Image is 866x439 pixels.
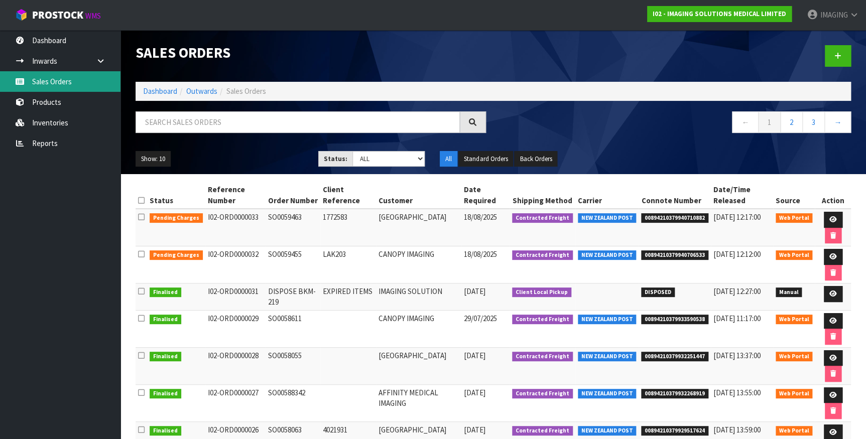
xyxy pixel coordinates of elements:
td: I02-ORD0000029 [205,310,266,347]
span: Pending Charges [150,213,203,223]
span: Web Portal [776,352,813,362]
td: I02-ORD0000027 [205,384,266,421]
button: Show: 10 [136,151,171,167]
td: LAK203 [320,246,376,283]
span: 00894210379940710882 [641,213,708,223]
span: Contracted Freight [512,426,573,436]
span: [DATE] [464,425,485,434]
th: Source [773,182,815,209]
span: Web Portal [776,250,813,260]
span: [DATE] 11:17:00 [713,314,761,323]
input: Search sales orders [136,111,460,133]
a: 2 [780,111,803,133]
span: Web Portal [776,315,813,325]
a: 1 [758,111,781,133]
td: CANOPY IMAGING [376,310,461,347]
span: [DATE] 12:17:00 [713,212,761,222]
a: Outwards [186,86,217,96]
span: Sales Orders [226,86,266,96]
span: Finalised [150,426,181,436]
td: IMAGING SOLUTION [376,283,461,311]
span: Contracted Freight [512,315,573,325]
th: Date Required [461,182,510,209]
span: [DATE] 12:27:00 [713,286,761,296]
span: Web Portal [776,426,813,436]
span: NEW ZEALAND POST [578,352,637,362]
th: Reference Number [205,182,266,209]
td: SO00588342 [266,384,320,421]
span: 00894210379940706533 [641,250,708,260]
span: IMAGING [820,10,847,20]
td: 1772583 [320,209,376,246]
a: ← [732,111,759,133]
strong: I02 - IMAGING SOLUTIONS MEDICAL LIMITED [653,10,786,18]
span: [DATE] [464,286,485,296]
img: cube-alt.png [15,9,28,21]
span: 18/08/2025 [464,249,497,259]
td: I02-ORD0000031 [205,283,266,311]
span: 18/08/2025 [464,212,497,222]
th: Date/Time Released [711,182,773,209]
span: [DATE] 13:59:00 [713,425,761,434]
span: Finalised [150,389,181,399]
td: AFFINITY MEDICAL IMAGING [376,384,461,421]
a: 3 [802,111,825,133]
td: [GEOGRAPHIC_DATA] [376,347,461,384]
td: I02-ORD0000032 [205,246,266,283]
span: Contracted Freight [512,352,573,362]
span: 29/07/2025 [464,314,497,323]
span: [DATE] [464,388,485,397]
span: [DATE] 12:12:00 [713,249,761,259]
td: DISPOSE BKM-219 [266,283,320,311]
span: Finalised [150,287,181,298]
td: [GEOGRAPHIC_DATA] [376,209,461,246]
nav: Page navigation [501,111,851,136]
span: Manual [776,287,802,298]
th: Action [815,182,851,209]
span: ProStock [32,9,83,22]
td: I02-ORD0000033 [205,209,266,246]
small: WMS [85,11,101,21]
td: SO0058055 [266,347,320,384]
a: → [824,111,851,133]
span: NEW ZEALAND POST [578,213,637,223]
td: SO0059455 [266,246,320,283]
span: NEW ZEALAND POST [578,389,637,399]
th: Status [147,182,205,209]
span: 00894210379929517624 [641,426,708,436]
span: NEW ZEALAND POST [578,426,637,436]
strong: Status: [324,155,347,163]
th: Client Reference [320,182,376,209]
td: I02-ORD0000028 [205,347,266,384]
span: 00894210379932251447 [641,352,708,362]
button: Back Orders [514,151,557,167]
span: Finalised [150,352,181,362]
span: Contracted Freight [512,213,573,223]
span: Client Local Pickup [512,287,571,298]
th: Order Number [266,182,320,209]
span: [DATE] 13:55:00 [713,388,761,397]
th: Shipping Method [510,182,575,209]
th: Customer [376,182,461,209]
span: DISPOSED [641,287,675,298]
td: EXPIRED ITEMS [320,283,376,311]
td: SO0058611 [266,310,320,347]
span: Contracted Freight [512,250,573,260]
span: Finalised [150,315,181,325]
th: Carrier [575,182,639,209]
span: NEW ZEALAND POST [578,315,637,325]
span: 00894210379933590538 [641,315,708,325]
a: Dashboard [143,86,177,96]
button: Standard Orders [458,151,513,167]
span: Pending Charges [150,250,203,260]
button: All [440,151,457,167]
td: CANOPY IMAGING [376,246,461,283]
span: Web Portal [776,213,813,223]
td: SO0059463 [266,209,320,246]
span: 00894210379932268919 [641,389,708,399]
h1: Sales Orders [136,45,486,61]
span: NEW ZEALAND POST [578,250,637,260]
span: [DATE] 13:37:00 [713,351,761,360]
span: [DATE] [464,351,485,360]
th: Connote Number [639,182,711,209]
